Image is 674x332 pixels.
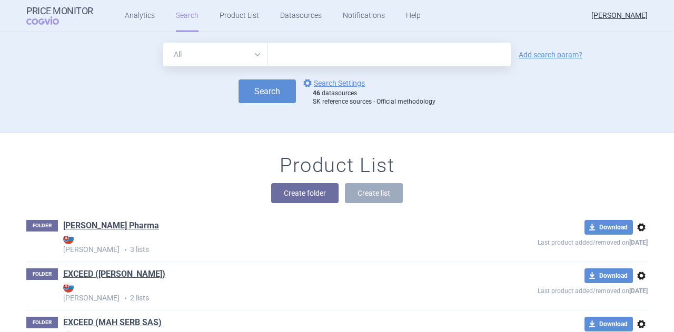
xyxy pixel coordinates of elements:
[239,79,296,103] button: Search
[26,268,58,280] p: FOLDER
[120,293,130,304] i: •
[26,220,58,232] p: FOLDER
[63,234,74,244] img: SK
[271,183,339,203] button: Create folder
[120,245,130,255] i: •
[63,282,74,293] img: SK
[629,287,648,295] strong: [DATE]
[26,317,58,328] p: FOLDER
[313,89,435,106] div: datasources SK reference sources - Official methodology
[519,51,582,58] a: Add search param?
[345,183,403,203] button: Create list
[280,154,394,178] h1: Product List
[63,282,461,302] strong: [PERSON_NAME]
[461,235,648,248] p: Last product added/removed on
[63,234,461,255] p: 3 lists
[63,220,159,234] h1: ELVA Pharma
[63,268,165,280] a: EXCEED ([PERSON_NAME])
[63,268,165,282] h1: EXCEED (MAH Hansa)
[63,220,159,232] a: [PERSON_NAME] Pharma
[63,317,162,330] h1: EXCEED (MAH SERB SAS)
[63,317,162,328] a: EXCEED (MAH SERB SAS)
[63,282,461,304] p: 2 lists
[629,239,648,246] strong: [DATE]
[584,220,633,235] button: Download
[313,89,320,97] strong: 46
[461,283,648,296] p: Last product added/removed on
[301,77,365,89] a: Search Settings
[26,6,93,26] a: Price MonitorCOGVIO
[584,317,633,331] button: Download
[26,6,93,16] strong: Price Monitor
[63,234,461,254] strong: [PERSON_NAME]
[26,16,74,25] span: COGVIO
[584,268,633,283] button: Download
